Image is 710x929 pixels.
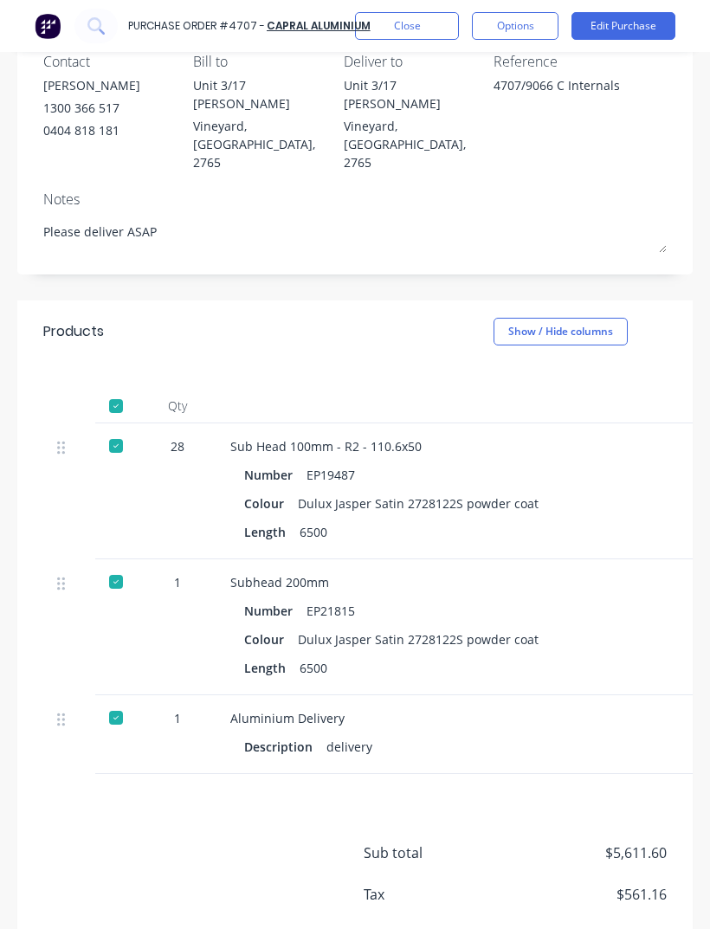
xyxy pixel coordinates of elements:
[43,189,667,210] div: Notes
[267,18,371,33] a: Capral Aluminium
[193,117,330,171] div: Vineyard, [GEOGRAPHIC_DATA], 2765
[494,884,667,905] span: $561.16
[43,76,140,94] div: [PERSON_NAME]
[364,884,494,905] span: Tax
[307,598,355,623] div: EP21815
[43,99,140,117] div: 1300 366 517
[494,318,628,345] button: Show / Hide columns
[139,389,216,423] div: Qty
[244,655,300,681] div: Length
[152,709,203,727] div: 1
[344,117,481,171] div: Vineyard, [GEOGRAPHIC_DATA], 2765
[298,627,539,652] div: Dulux Jasper Satin 2728122S powder coat
[244,627,298,652] div: Colour
[326,734,372,759] div: delivery
[344,51,481,72] div: Deliver to
[43,214,667,253] textarea: Please deliver ASAP
[43,121,140,139] div: 0404 818 181
[344,76,481,113] div: Unit 3/17 [PERSON_NAME]
[43,321,104,342] div: Products
[43,51,180,72] div: Contact
[298,491,539,516] div: Dulux Jasper Satin 2728122S powder coat
[307,462,355,487] div: EP19487
[152,437,203,455] div: 28
[300,655,327,681] div: 6500
[364,842,494,863] span: Sub total
[300,519,327,545] div: 6500
[494,76,667,115] textarea: 4707/9066 C Internals
[571,12,675,40] button: Edit Purchase
[494,51,667,72] div: Reference
[244,734,326,759] div: Description
[128,18,265,34] div: Purchase Order #4707 -
[193,76,330,113] div: Unit 3/17 [PERSON_NAME]
[244,491,298,516] div: Colour
[193,51,330,72] div: Bill to
[244,462,307,487] div: Number
[494,842,667,863] span: $5,611.60
[152,573,203,591] div: 1
[244,519,300,545] div: Length
[244,598,307,623] div: Number
[355,12,459,40] button: Close
[35,13,61,39] img: Factory
[472,12,558,40] button: Options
